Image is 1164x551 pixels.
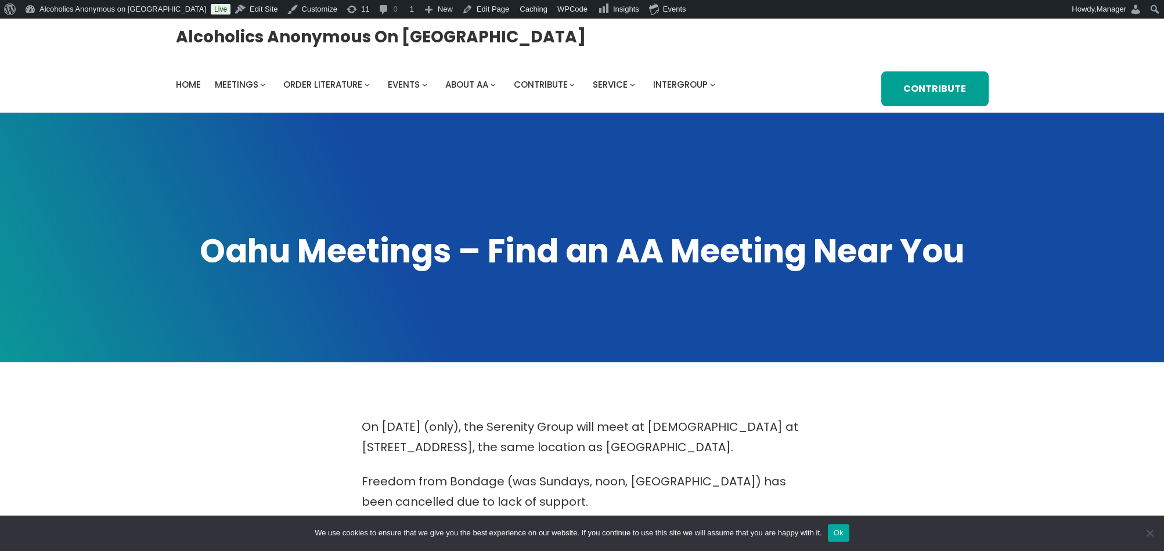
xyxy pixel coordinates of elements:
[613,5,639,13] span: Insights
[1144,527,1155,539] span: No
[514,78,568,91] span: Contribute
[710,82,715,87] button: Intergroup submenu
[514,77,568,93] a: Contribute
[828,524,849,542] button: Ok
[593,77,628,93] a: Service
[362,471,803,512] p: Freedom from Bondage (was Sundays, noon, [GEOGRAPHIC_DATA]) has been cancelled due to lack of sup...
[388,78,420,91] span: Events
[388,77,420,93] a: Events
[211,4,230,15] a: Live
[176,77,201,93] a: Home
[653,77,708,93] a: Intergroup
[362,417,803,458] p: On [DATE] (only), the Serenity Group will meet at [DEMOGRAPHIC_DATA] at [STREET_ADDRESS], the sam...
[365,82,370,87] button: Order Literature submenu
[315,527,821,539] span: We use cookies to ensure that we give you the best experience on our website. If you continue to ...
[176,78,201,91] span: Home
[260,82,265,87] button: Meetings submenu
[491,82,496,87] button: About AA submenu
[445,77,488,93] a: About AA
[215,77,258,93] a: Meetings
[176,229,989,273] h1: Oahu Meetings – Find an AA Meeting Near You
[422,82,427,87] button: Events submenu
[570,82,575,87] button: Contribute submenu
[283,78,362,91] span: Order Literature
[215,78,258,91] span: Meetings
[1097,5,1126,13] span: Manager
[593,78,628,91] span: Service
[653,78,708,91] span: Intergroup
[630,82,635,87] button: Service submenu
[445,78,488,91] span: About AA
[176,77,719,93] nav: Intergroup
[176,23,586,51] a: Alcoholics Anonymous on [GEOGRAPHIC_DATA]
[881,71,988,106] a: Contribute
